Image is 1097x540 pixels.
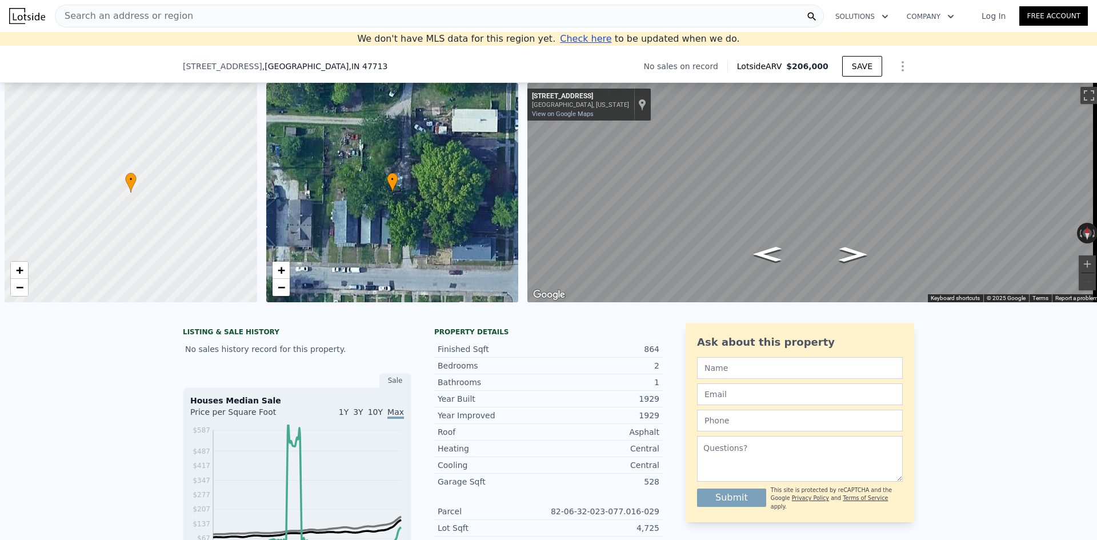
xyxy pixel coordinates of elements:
[697,383,903,405] input: Email
[697,410,903,431] input: Phone
[771,486,903,511] div: This site is protected by reCAPTCHA and the Google and apply.
[931,294,980,302] button: Keyboard shortcuts
[560,32,739,46] div: to be updated when we do.
[438,522,548,534] div: Lot Sqft
[16,280,23,294] span: −
[987,295,1026,301] span: © 2025 Google
[277,280,285,294] span: −
[193,520,210,528] tspan: $137
[438,476,548,487] div: Garage Sqft
[193,505,210,513] tspan: $207
[357,32,739,46] div: We don't have MLS data for this region yet.
[438,343,548,355] div: Finished Sqft
[277,263,285,277] span: +
[826,6,898,27] button: Solutions
[548,443,659,454] div: Central
[16,263,23,277] span: +
[193,447,210,455] tspan: $487
[438,377,548,388] div: Bathrooms
[532,101,629,109] div: [GEOGRAPHIC_DATA], [US_STATE]
[530,287,568,302] img: Google
[55,9,193,23] span: Search an address or region
[532,92,629,101] div: [STREET_ADDRESS]
[273,262,290,279] a: Zoom in
[697,334,903,350] div: Ask about this property
[438,393,548,405] div: Year Built
[638,98,646,111] a: Show location on map
[737,61,786,72] span: Lotside ARV
[891,55,914,78] button: Show Options
[843,495,888,501] a: Terms of Service
[434,327,663,337] div: Property details
[11,279,28,296] a: Zoom out
[827,243,879,266] path: Go East, Monroe Ave
[1019,6,1088,26] a: Free Account
[792,495,829,501] a: Privacy Policy
[548,377,659,388] div: 1
[548,410,659,421] div: 1929
[183,61,262,72] span: [STREET_ADDRESS]
[532,110,594,118] a: View on Google Maps
[438,410,548,421] div: Year Improved
[548,506,659,517] div: 82-06-32-023-077.016-029
[968,10,1019,22] a: Log In
[387,174,398,185] span: •
[193,426,210,434] tspan: $587
[11,262,28,279] a: Zoom in
[190,406,297,425] div: Price per Square Foot
[898,6,963,27] button: Company
[9,8,45,24] img: Lotside
[349,62,387,71] span: , IN 47713
[548,393,659,405] div: 1929
[438,443,548,454] div: Heating
[262,61,388,72] span: , [GEOGRAPHIC_DATA]
[548,459,659,471] div: Central
[1077,223,1083,243] button: Rotate counterclockwise
[548,360,659,371] div: 2
[183,339,411,359] div: No sales history record for this property.
[786,62,828,71] span: $206,000
[1079,255,1096,273] button: Zoom in
[438,506,548,517] div: Parcel
[438,426,548,438] div: Roof
[1083,223,1092,243] button: Reset the view
[697,489,766,507] button: Submit
[742,243,794,265] path: Go West, Monroe Ave
[125,174,137,185] span: •
[193,491,210,499] tspan: $277
[548,476,659,487] div: 528
[273,279,290,296] a: Zoom out
[438,459,548,471] div: Cooling
[548,522,659,534] div: 4,725
[183,327,411,339] div: LISTING & SALE HISTORY
[560,33,611,44] span: Check here
[387,407,404,419] span: Max
[193,462,210,470] tspan: $417
[368,407,383,417] span: 10Y
[842,56,882,77] button: SAVE
[353,407,363,417] span: 3Y
[387,173,398,193] div: •
[644,61,727,72] div: No sales on record
[548,343,659,355] div: 864
[193,477,210,485] tspan: $347
[379,373,411,388] div: Sale
[190,395,404,406] div: Houses Median Sale
[1079,273,1096,290] button: Zoom out
[697,357,903,379] input: Name
[530,287,568,302] a: Open this area in Google Maps (opens a new window)
[125,173,137,193] div: •
[548,426,659,438] div: Asphalt
[339,407,349,417] span: 1Y
[1032,295,1048,301] a: Terms (opens in new tab)
[438,360,548,371] div: Bedrooms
